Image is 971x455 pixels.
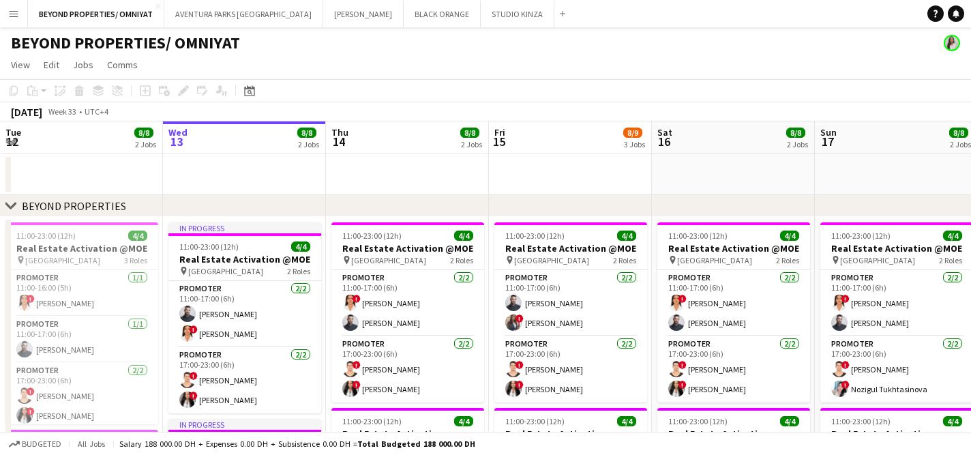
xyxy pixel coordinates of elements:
[11,105,42,119] div: [DATE]
[75,439,108,449] span: All jobs
[786,128,805,138] span: 8/8
[168,222,321,413] app-job-card: In progress11:00-23:00 (12h)4/4Real Estate Activation @MOE [GEOGRAPHIC_DATA]2 RolesPromoter2/211:...
[454,231,473,241] span: 4/4
[516,381,524,389] span: !
[950,139,971,149] div: 2 Jobs
[5,222,158,424] div: 11:00-23:00 (12h)4/4Real Estate Activation @MOE [GEOGRAPHIC_DATA]3 RolesPromoter1/111:00-16:00 (5...
[168,253,321,265] h3: Real Estate Activation @MOE
[655,134,672,149] span: 16
[331,126,348,138] span: Thu
[11,33,240,53] h1: BEYOND PROPERTIES/ OMNIYAT
[450,255,473,265] span: 2 Roles
[505,416,565,426] span: 11:00-23:00 (12h)
[678,361,687,369] span: !
[624,139,645,149] div: 3 Jobs
[44,59,59,71] span: Edit
[179,241,239,252] span: 11:00-23:00 (12h)
[818,134,837,149] span: 17
[494,242,647,254] h3: Real Estate Activation @MOE
[5,56,35,74] a: View
[787,139,808,149] div: 2 Jobs
[617,231,636,241] span: 4/4
[102,56,143,74] a: Comms
[776,255,799,265] span: 2 Roles
[38,56,65,74] a: Edit
[22,439,61,449] span: Budgeted
[505,231,565,241] span: 11:00-23:00 (12h)
[404,1,481,27] button: BLACK ORANGE
[841,381,850,389] span: !
[353,381,361,389] span: !
[168,222,321,233] div: In progress
[298,139,319,149] div: 2 Jobs
[3,134,21,149] span: 12
[494,126,505,138] span: Fri
[353,361,361,369] span: !
[342,416,402,426] span: 11:00-23:00 (12h)
[668,231,728,241] span: 11:00-23:00 (12h)
[331,270,484,336] app-card-role: Promoter2/211:00-17:00 (6h)![PERSON_NAME][PERSON_NAME]
[22,199,126,213] div: BEYOND PROPERTIES
[164,1,323,27] button: AVENTURA PARKS [GEOGRAPHIC_DATA]
[168,281,321,347] app-card-role: Promoter2/211:00-17:00 (6h)[PERSON_NAME]![PERSON_NAME]
[657,336,810,402] app-card-role: Promoter2/217:00-23:00 (6h)![PERSON_NAME]![PERSON_NAME]
[460,128,479,138] span: 8/8
[353,295,361,303] span: !
[494,428,647,452] h3: Real Estate Activation @[GEOGRAPHIC_DATA]
[831,231,891,241] span: 11:00-23:00 (12h)
[168,419,321,430] div: In progress
[494,336,647,402] app-card-role: Promoter2/217:00-23:00 (6h)![PERSON_NAME]![PERSON_NAME]
[5,242,158,254] h3: Real Estate Activation @MOE
[128,231,147,241] span: 4/4
[780,231,799,241] span: 4/4
[516,361,524,369] span: !
[454,416,473,426] span: 4/4
[25,255,100,265] span: [GEOGRAPHIC_DATA]
[657,126,672,138] span: Sat
[190,325,198,334] span: !
[494,270,647,336] app-card-role: Promoter2/211:00-17:00 (6h)[PERSON_NAME]![PERSON_NAME]
[840,255,915,265] span: [GEOGRAPHIC_DATA]
[27,387,35,396] span: !
[16,231,76,241] span: 11:00-23:00 (12h)
[190,392,198,400] span: !
[5,270,158,317] app-card-role: Promoter1/111:00-16:00 (5h)![PERSON_NAME]
[28,1,164,27] button: BEYOND PROPERTIES/ OMNIYAT
[657,242,810,254] h3: Real Estate Activation @MOE
[166,134,188,149] span: 13
[85,106,108,117] div: UTC+4
[657,270,810,336] app-card-role: Promoter2/211:00-17:00 (6h)![PERSON_NAME][PERSON_NAME]
[331,428,484,452] h3: Real Estate Activation @[GEOGRAPHIC_DATA]
[11,59,30,71] span: View
[944,35,960,51] app-user-avatar: Ines de Puybaudet
[168,126,188,138] span: Wed
[7,437,63,452] button: Budgeted
[323,1,404,27] button: [PERSON_NAME]
[342,231,402,241] span: 11:00-23:00 (12h)
[188,266,263,276] span: [GEOGRAPHIC_DATA]
[841,361,850,369] span: !
[820,126,837,138] span: Sun
[190,372,198,380] span: !
[297,128,316,138] span: 8/8
[107,59,138,71] span: Comms
[943,231,962,241] span: 4/4
[73,59,93,71] span: Jobs
[668,416,728,426] span: 11:00-23:00 (12h)
[780,416,799,426] span: 4/4
[287,266,310,276] span: 2 Roles
[831,416,891,426] span: 11:00-23:00 (12h)
[841,295,850,303] span: !
[27,407,35,415] span: !
[657,222,810,402] div: 11:00-23:00 (12h)4/4Real Estate Activation @MOE [GEOGRAPHIC_DATA]2 RolesPromoter2/211:00-17:00 (6...
[481,1,554,27] button: STUDIO KINZA
[623,128,642,138] span: 8/9
[45,106,79,117] span: Week 33
[494,222,647,402] div: 11:00-23:00 (12h)4/4Real Estate Activation @MOE [GEOGRAPHIC_DATA]2 RolesPromoter2/211:00-17:00 (6...
[613,255,636,265] span: 2 Roles
[68,56,99,74] a: Jobs
[5,363,158,429] app-card-role: Promoter2/217:00-23:00 (6h)![PERSON_NAME]![PERSON_NAME]
[135,139,156,149] div: 2 Jobs
[168,347,321,413] app-card-role: Promoter2/217:00-23:00 (6h)![PERSON_NAME]![PERSON_NAME]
